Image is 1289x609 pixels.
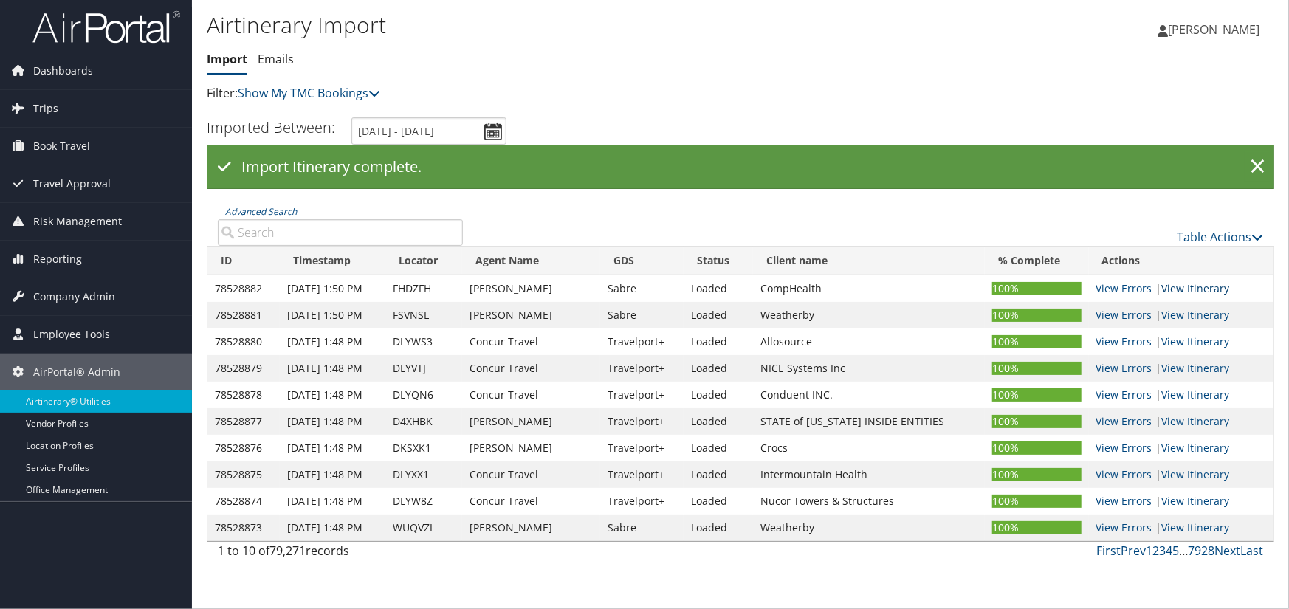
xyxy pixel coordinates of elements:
[1089,435,1273,461] td: |
[1162,414,1230,428] a: View Itinerary Details
[1096,281,1152,295] a: View errors
[1146,543,1152,559] a: 1
[1245,152,1271,182] a: ×
[753,355,986,382] td: NICE Systems Inc
[1179,543,1188,559] span: …
[280,382,385,408] td: [DATE] 1:48 PM
[207,355,280,382] td: 78528879
[1089,328,1273,355] td: |
[1152,543,1159,559] a: 2
[1089,515,1273,541] td: |
[600,355,684,382] td: Travelport+
[207,435,280,461] td: 78528876
[462,435,600,461] td: [PERSON_NAME]
[385,408,462,435] td: D4XHBK
[753,275,986,302] td: CompHealth
[600,488,684,515] td: Travelport+
[684,488,753,515] td: Loaded
[992,388,1081,402] div: 100%
[385,382,462,408] td: DLYQN6
[207,145,1274,189] div: Import Itinerary complete.
[1096,334,1152,348] a: View errors
[600,435,684,461] td: Travelport+
[992,282,1081,295] div: 100%
[600,461,684,488] td: Travelport+
[280,461,385,488] td: [DATE] 1:48 PM
[207,408,280,435] td: 78528877
[385,461,462,488] td: DLYXX1
[207,328,280,355] td: 78528880
[992,495,1081,508] div: 100%
[684,328,753,355] td: Loaded
[33,128,90,165] span: Book Travel
[33,354,120,390] span: AirPortal® Admin
[462,355,600,382] td: Concur Travel
[462,302,600,328] td: [PERSON_NAME]
[684,247,753,275] th: Status: activate to sort column ascending
[600,515,684,541] td: Sabre
[462,328,600,355] td: Concur Travel
[280,488,385,515] td: [DATE] 1:48 PM
[684,408,753,435] td: Loaded
[1089,355,1273,382] td: |
[1172,543,1179,559] a: 5
[1166,543,1172,559] a: 4
[1096,308,1152,322] a: View errors
[600,247,684,275] th: GDS: activate to sort column ascending
[218,542,463,567] div: 1 to 10 of records
[1162,494,1230,508] a: View Itinerary Details
[1096,361,1152,375] a: View errors
[753,461,986,488] td: Intermountain Health
[280,328,385,355] td: [DATE] 1:48 PM
[385,355,462,382] td: DLYVTJ
[992,441,1081,455] div: 100%
[1089,408,1273,435] td: |
[1159,543,1166,559] a: 3
[280,302,385,328] td: [DATE] 1:50 PM
[207,275,280,302] td: 78528882
[684,382,753,408] td: Loaded
[1162,281,1230,295] a: View Itinerary Details
[385,275,462,302] td: FHDZFH
[1240,543,1263,559] a: Last
[684,355,753,382] td: Loaded
[1177,229,1263,245] a: Table Actions
[207,247,280,275] th: ID: activate to sort column ascending
[1121,543,1146,559] a: Prev
[1089,488,1273,515] td: |
[238,85,380,101] a: Show My TMC Bookings
[385,247,462,275] th: Locator: activate to sort column ascending
[280,355,385,382] td: [DATE] 1:48 PM
[684,515,753,541] td: Loaded
[1096,520,1152,534] a: View errors
[1089,461,1273,488] td: |
[684,461,753,488] td: Loaded
[992,335,1081,348] div: 100%
[1089,247,1273,275] th: Actions
[280,247,385,275] th: Timestamp: activate to sort column ascending
[753,328,986,355] td: Allosource
[33,90,58,127] span: Trips
[462,515,600,541] td: [PERSON_NAME]
[753,515,986,541] td: Weatherby
[1162,388,1230,402] a: View Itinerary Details
[207,51,247,67] a: Import
[753,435,986,461] td: Crocs
[1096,467,1152,481] a: View errors
[1096,388,1152,402] a: View errors
[32,10,180,44] img: airportal-logo.png
[684,435,753,461] td: Loaded
[600,328,684,355] td: Travelport+
[33,241,82,278] span: Reporting
[462,382,600,408] td: Concur Travel
[269,543,306,559] span: 79,271
[985,247,1088,275] th: % Complete: activate to sort column ascending
[753,408,986,435] td: STATE of [US_STATE] INSIDE ENTITIES
[992,362,1081,375] div: 100%
[462,408,600,435] td: [PERSON_NAME]
[351,117,506,145] input: [DATE] - [DATE]
[1162,334,1230,348] a: View Itinerary Details
[753,382,986,408] td: Conduent INC.
[33,203,122,240] span: Risk Management
[1162,520,1230,534] a: View Itinerary Details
